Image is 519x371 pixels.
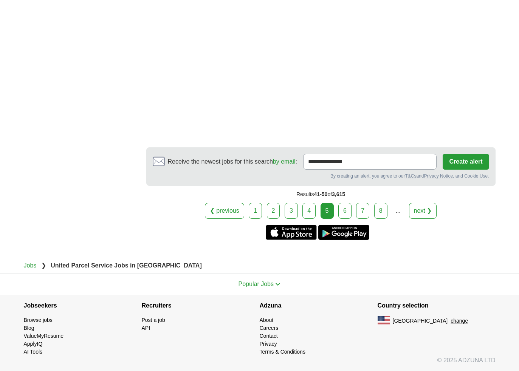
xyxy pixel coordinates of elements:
button: change [451,317,468,325]
a: 4 [302,203,316,219]
h4: Country selection [378,295,496,316]
a: 8 [374,203,387,219]
a: Jobs [24,262,37,269]
a: 7 [356,203,369,219]
a: Privacy Notice [424,173,453,179]
a: Privacy [260,341,277,347]
a: Browse jobs [24,317,53,323]
a: ApplyIQ [24,341,43,347]
a: Careers [260,325,279,331]
a: by email [273,158,296,165]
a: Blog [24,325,34,331]
div: 5 [321,203,334,219]
span: Receive the newest jobs for this search : [168,157,297,166]
a: 3 [285,203,298,219]
a: API [142,325,150,331]
span: 41-50 [314,191,328,197]
a: Get the iPhone app [266,225,317,240]
a: T&Cs [405,173,416,179]
a: Contact [260,333,278,339]
span: ❯ [41,262,46,269]
a: ❮ previous [205,203,244,219]
button: Create alert [443,154,489,170]
img: US flag [378,316,390,325]
a: ValueMyResume [24,333,64,339]
a: 6 [338,203,352,219]
img: toggle icon [275,283,280,286]
a: Get the Android app [318,225,369,240]
a: next ❯ [409,203,437,219]
div: © 2025 ADZUNA LTD [18,356,502,371]
a: Post a job [142,317,165,323]
div: By creating an alert, you agree to our and , and Cookie Use. [153,173,489,179]
strong: United Parcel Service Jobs in [GEOGRAPHIC_DATA] [51,262,202,269]
a: 2 [267,203,280,219]
span: Popular Jobs [239,281,274,287]
a: 1 [249,203,262,219]
a: Terms & Conditions [260,349,305,355]
a: AI Tools [24,349,43,355]
div: Results of [146,186,496,203]
a: About [260,317,274,323]
div: ... [390,203,406,218]
span: [GEOGRAPHIC_DATA] [393,317,448,325]
span: 3,615 [332,191,345,197]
